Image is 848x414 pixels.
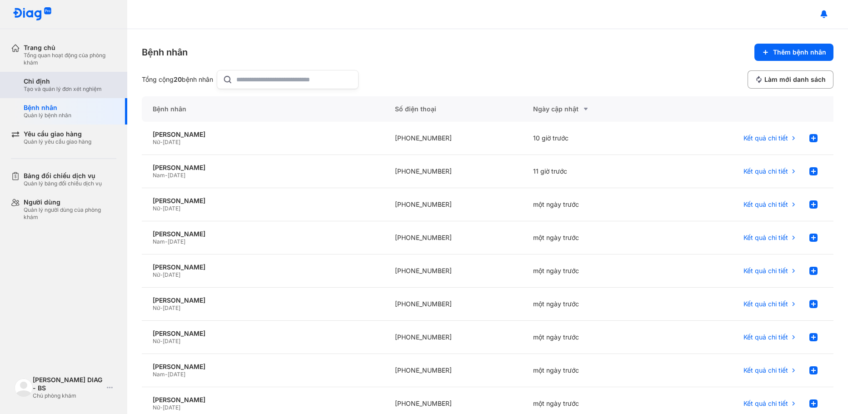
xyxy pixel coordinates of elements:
span: Nam [153,172,165,179]
div: Tổng cộng bệnh nhân [142,75,213,84]
span: - [160,404,163,411]
div: [PERSON_NAME] [153,164,373,172]
div: [PERSON_NAME] [153,329,373,338]
div: một ngày trước [522,254,660,288]
span: 20 [174,75,182,83]
span: Kết quả chi tiết [743,134,788,142]
div: Tạo và quản lý đơn xét nghiệm [24,85,102,93]
div: [PERSON_NAME] [153,230,373,238]
div: [PERSON_NAME] [153,263,373,271]
div: [PHONE_NUMBER] [384,321,522,354]
div: Bệnh nhân [142,46,188,59]
div: Quản lý người dùng của phòng khám [24,206,116,221]
span: Kết quả chi tiết [743,200,788,209]
button: Làm mới danh sách [748,70,833,89]
div: Số điện thoại [384,96,522,122]
span: Nữ [153,271,160,278]
div: Quản lý bảng đối chiếu dịch vụ [24,180,102,187]
div: [PHONE_NUMBER] [384,122,522,155]
span: [DATE] [168,371,185,378]
div: một ngày trước [522,188,660,221]
span: Kết quả chi tiết [743,366,788,374]
div: một ngày trước [522,221,660,254]
div: 11 giờ trước [522,155,660,188]
span: Nam [153,238,165,245]
div: [PHONE_NUMBER] [384,288,522,321]
span: Nam [153,371,165,378]
span: Kết quả chi tiết [743,300,788,308]
div: [PERSON_NAME] [153,396,373,404]
div: Quản lý bệnh nhân [24,112,71,119]
span: - [165,238,168,245]
span: Nữ [153,338,160,344]
span: [DATE] [168,172,185,179]
span: - [160,304,163,311]
span: Kết quả chi tiết [743,234,788,242]
span: - [165,371,168,378]
div: [PHONE_NUMBER] [384,354,522,387]
div: Chỉ định [24,77,102,85]
div: Yêu cầu giao hàng [24,130,91,138]
span: [DATE] [163,271,180,278]
span: Làm mới danh sách [764,75,826,84]
div: Tổng quan hoạt động của phòng khám [24,52,116,66]
span: Kết quả chi tiết [743,167,788,175]
div: [PHONE_NUMBER] [384,221,522,254]
div: Quản lý yêu cầu giao hàng [24,138,91,145]
div: Người dùng [24,198,116,206]
span: Nữ [153,404,160,411]
div: Bệnh nhân [24,104,71,112]
span: [DATE] [163,304,180,311]
div: Chủ phòng khám [33,392,103,399]
span: Thêm bệnh nhân [773,48,826,56]
button: Thêm bệnh nhân [754,44,833,61]
span: Nữ [153,304,160,311]
span: Kết quả chi tiết [743,267,788,275]
span: [DATE] [163,338,180,344]
span: - [160,139,163,145]
div: [PHONE_NUMBER] [384,155,522,188]
span: Kết quả chi tiết [743,399,788,408]
div: 10 giờ trước [522,122,660,155]
div: [PHONE_NUMBER] [384,254,522,288]
span: - [160,338,163,344]
div: Trang chủ [24,44,116,52]
span: Nữ [153,205,160,212]
span: [DATE] [163,139,180,145]
span: [DATE] [163,205,180,212]
div: [PERSON_NAME] [153,130,373,139]
img: logo [15,379,33,397]
img: logo [13,7,52,21]
span: Kết quả chi tiết [743,333,788,341]
span: - [165,172,168,179]
div: [PERSON_NAME] [153,197,373,205]
span: - [160,271,163,278]
div: [PERSON_NAME] [153,296,373,304]
div: [PERSON_NAME] DIAG - BS [33,376,103,392]
span: [DATE] [168,238,185,245]
span: Nữ [153,139,160,145]
div: Ngày cập nhật [533,104,649,115]
span: [DATE] [163,404,180,411]
div: một ngày trước [522,354,660,387]
div: Bệnh nhân [142,96,384,122]
div: Bảng đối chiếu dịch vụ [24,172,102,180]
span: - [160,205,163,212]
div: một ngày trước [522,288,660,321]
div: [PHONE_NUMBER] [384,188,522,221]
div: [PERSON_NAME] [153,363,373,371]
div: một ngày trước [522,321,660,354]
